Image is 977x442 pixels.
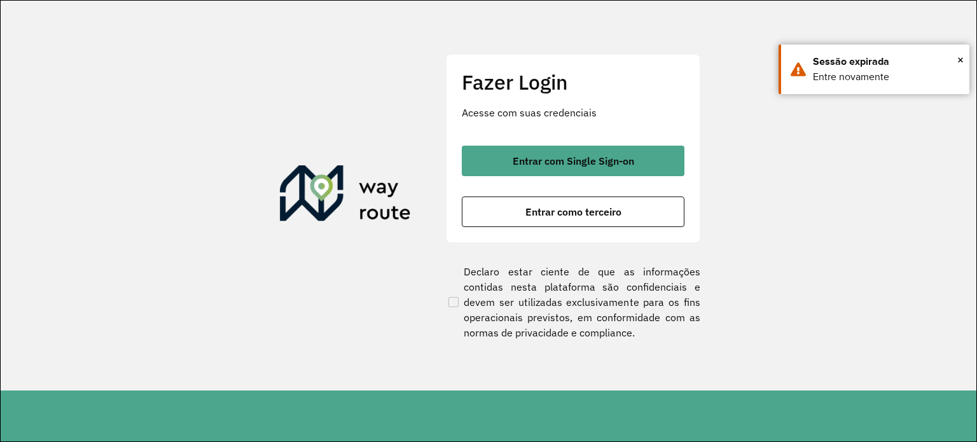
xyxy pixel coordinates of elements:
span: Entrar como terceiro [525,207,621,217]
button: button [462,197,684,227]
label: Declaro estar ciente de que as informações contidas nesta plataforma são confidenciais e devem se... [446,264,700,340]
h2: Fazer Login [462,70,684,94]
div: Sessão expirada [813,54,960,69]
p: Acesse com suas credenciais [462,105,684,120]
button: button [462,146,684,176]
button: Close [957,50,964,69]
span: × [957,50,964,69]
span: Entrar com Single Sign-on [513,156,634,166]
img: Roteirizador AmbevTech [280,165,411,226]
div: Entre novamente [813,69,960,85]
